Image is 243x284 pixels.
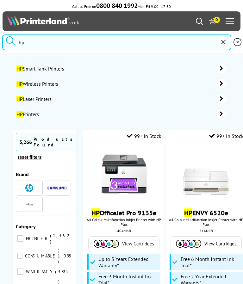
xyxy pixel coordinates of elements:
span: PRINTER [24,236,49,241]
span: CONSUMABLE [23,253,57,259]
a: 0 [209,18,216,25]
img: Cartridges [176,240,201,248]
span: View Cartridges [204,241,236,247]
img: HP [25,184,33,192]
span: 1,362 [50,233,73,244]
a: Search [196,18,203,25]
span: WARRANTY [24,269,54,275]
img: Samsung [47,187,66,189]
div: 99+ In Stock [127,133,161,139]
div: Products Found [34,136,76,148]
mark: HP [16,81,23,87]
a: HPSmart Tank Printers [16,64,227,73]
img: Printerland Logo [7,15,79,26]
mark: HP [16,111,23,117]
a: View Cartridges [174,240,238,248]
input: Search product or br [2,34,231,50]
span: A4 Colour Multifunction Inkjet Printer with HP Plus [86,217,161,227]
a: View Cartridges [92,240,156,248]
input: WARRANTY 383 [17,269,23,275]
span: 0 [214,17,220,23]
a: HPOfficeJet Pro 9135e [91,208,156,217]
span: 3,266 [19,139,32,145]
b: 0800 840 1992 [96,2,138,10]
img: hp-6520e-front-small.jpg [182,150,230,198]
span: Smart Tank Printers [16,65,207,72]
a: HPPrinters [16,110,227,119]
input: PRINTER 1,362 [17,235,23,242]
mark: HP [91,208,100,217]
span: Up to 3 Years Extended Warranty* [98,256,159,269]
span: Brand [16,171,29,177]
span: 1,098 [58,247,73,264]
img: Navigator [25,201,33,208]
div: 404M6B [88,228,159,233]
input: CONSUMABLE 1,098 [17,253,22,259]
img: hp-officejet-pro-9135e-front-new-small.jpg [100,150,148,198]
a: Printerland Logo [7,15,121,27]
span: Laser Printers [16,96,207,102]
span: Wireless Printers [16,81,207,87]
div: 714N9B [170,228,242,233]
span: 383 [55,269,69,275]
mark: HP [184,208,192,217]
mark: HP [16,96,23,102]
img: Cartridges [94,240,119,248]
span: Free 6 Month Instant Ink Trial* [181,256,241,269]
a: HPENVY 6520e [184,208,228,217]
a: 0800 840 1992 [96,4,138,9]
a: HPWireless Printers [16,79,227,88]
span: Printers [16,111,207,117]
span: View Cartridges [122,241,154,247]
a: HPLaser Printers [16,95,227,103]
span: Category [16,223,36,230]
mark: HP [16,65,23,72]
button: reset filters [16,154,43,160]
